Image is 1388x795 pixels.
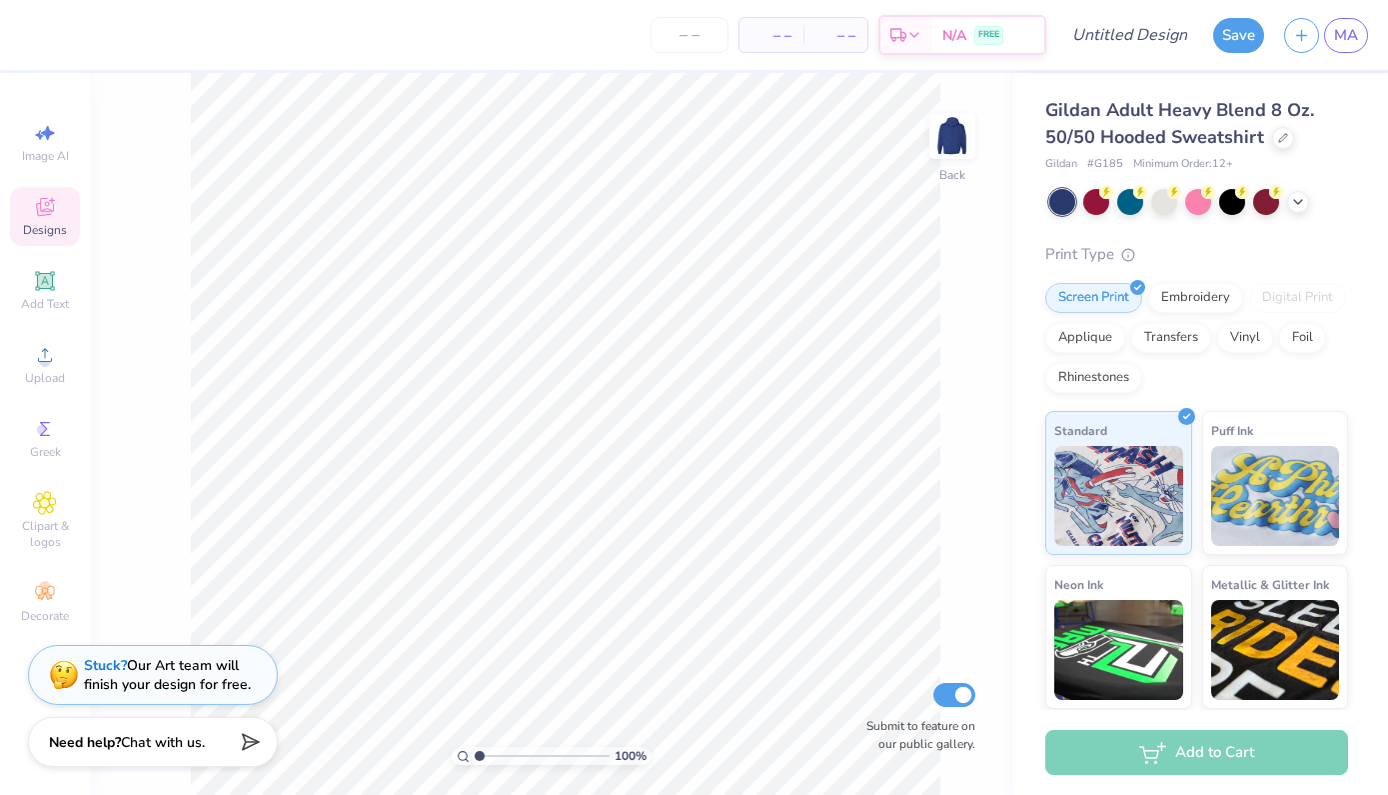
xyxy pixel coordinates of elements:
div: Print Type [1045,243,1348,266]
strong: Stuck? [84,656,127,675]
span: – – [751,25,791,46]
span: Gildan Adult Heavy Blend 8 Oz. 50/50 Hooded Sweatshirt [1045,98,1314,149]
div: Screen Print [1045,283,1142,313]
div: Our Art team will finish your design for free. [84,656,251,694]
span: Add Text [21,296,69,312]
strong: Need help? [49,733,121,752]
span: Image AI [22,148,69,164]
span: Greek [30,444,61,460]
span: – – [815,25,855,46]
span: Minimum Order: 12 + [1133,156,1233,173]
span: Designs [23,222,67,238]
img: Standard [1054,446,1183,546]
span: Chat with us. [121,733,205,752]
div: Foil [1279,323,1326,353]
div: Digital Print [1249,283,1346,313]
span: Puff Ink [1211,420,1253,441]
button: Save [1213,18,1264,53]
label: Submit to feature on our public gallery. [855,717,975,753]
span: Upload [25,370,65,386]
div: Back [939,166,965,184]
img: Metallic & Glitter Ink [1211,600,1340,700]
img: Puff Ink [1211,446,1340,546]
input: Untitled Design [1056,15,1203,55]
a: MA [1324,18,1368,53]
div: Embroidery [1148,283,1243,313]
span: Decorate [21,608,69,624]
span: Neon Ink [1054,574,1103,595]
span: Gildan [1045,156,1077,173]
span: FREE [978,28,999,42]
span: Metallic & Glitter Ink [1211,574,1329,595]
span: MA [1334,24,1358,47]
img: Neon Ink [1054,600,1183,700]
div: Applique [1045,323,1125,353]
div: Transfers [1131,323,1211,353]
span: N/A [942,25,966,46]
span: Clipart & logos [10,518,80,550]
span: Standard [1054,420,1107,441]
span: # G185 [1087,156,1123,173]
div: Vinyl [1217,323,1273,353]
div: Rhinestones [1045,363,1142,393]
input: – – [651,17,728,53]
img: Back [932,116,972,156]
span: 100 % [615,747,647,765]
